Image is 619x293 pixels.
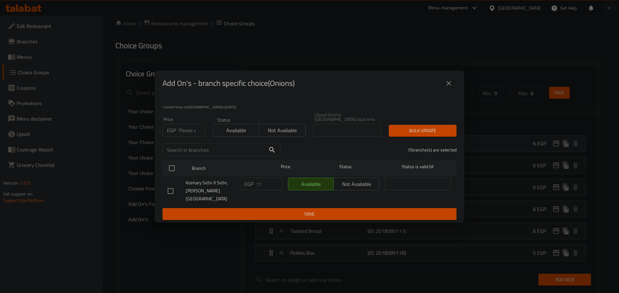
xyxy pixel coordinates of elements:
[162,104,457,110] p: Current time in [GEOGRAPHIC_DATA] is [DATE]
[168,210,451,218] span: Save
[216,126,257,135] span: Available
[162,208,457,220] button: Save
[394,127,451,135] span: Bulk update
[408,147,457,153] p: 0 branche(s) are selected
[162,143,266,156] input: Search in branches
[256,178,283,190] input: Please enter price
[162,78,295,88] h2: Add On's - branch specific choice(Onions)
[389,125,457,137] button: Bulk update
[259,124,305,137] button: Not available
[264,163,307,171] span: Price
[186,179,235,203] span: Koshary So5n X So5n, [PERSON_NAME][GEOGRAPHIC_DATA]
[441,76,457,91] button: close
[179,124,205,137] input: Please enter price
[213,124,259,137] button: Available
[244,180,253,188] p: EGP
[384,163,451,171] span: Status is valid till
[312,163,379,171] span: Status
[192,164,259,172] span: Branch
[262,126,303,135] span: Not available
[167,126,176,134] p: EGP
